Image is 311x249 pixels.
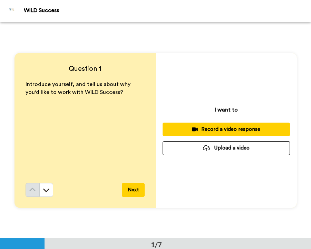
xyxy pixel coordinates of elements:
[4,3,20,19] img: Profile Image
[26,82,132,95] span: Introduce yourself, and tell us about why you'd like to work with WILD Success?
[163,123,290,136] button: Record a video response
[122,183,145,197] button: Next
[215,106,238,114] p: I want to
[26,64,145,74] h4: Question 1
[168,126,284,133] div: Record a video response
[24,7,311,14] div: WILD Success
[163,141,290,155] button: Upload a video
